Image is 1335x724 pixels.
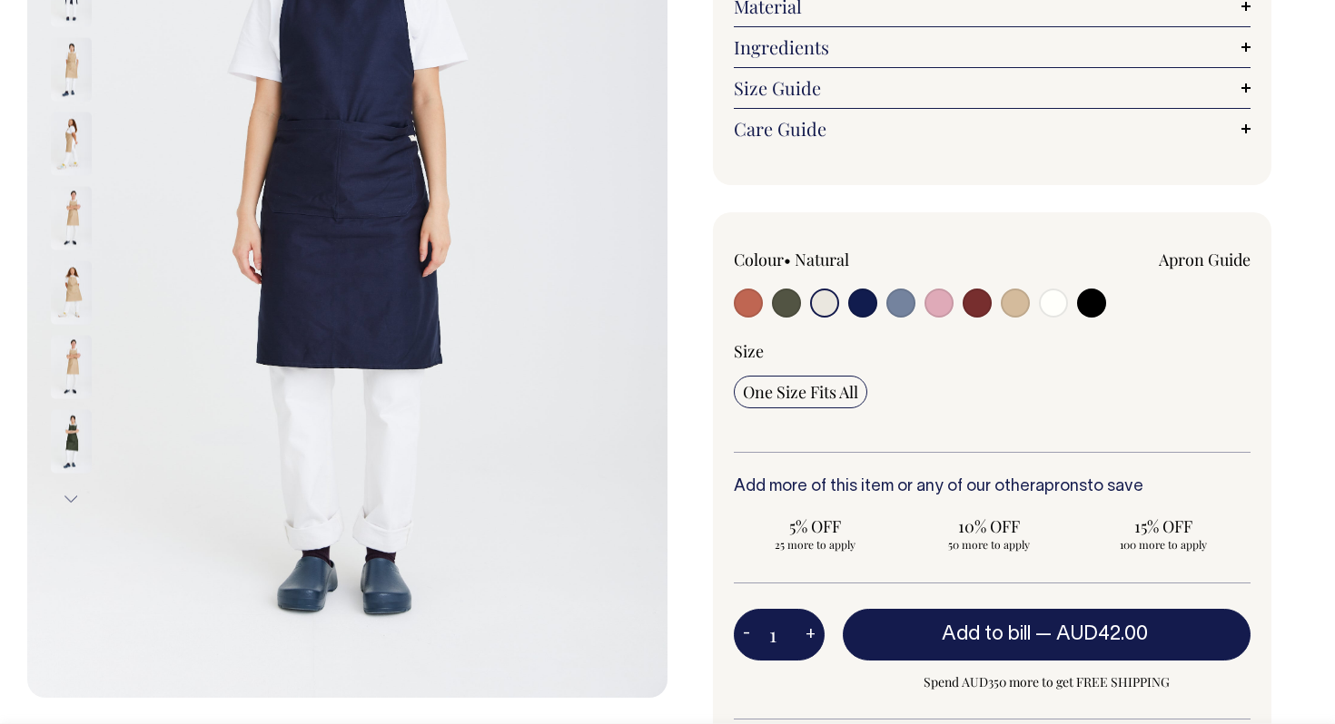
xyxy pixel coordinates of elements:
button: + [796,617,825,653]
button: Next [57,478,84,519]
img: khaki [51,37,92,101]
span: One Size Fits All [743,381,858,403]
span: 25 more to apply [743,537,888,552]
a: aprons [1035,479,1087,494]
a: Care Guide [734,118,1251,140]
input: 5% OFF 25 more to apply [734,510,897,557]
span: 15% OFF [1091,515,1236,537]
span: Add to bill [942,625,1031,643]
span: 100 more to apply [1091,537,1236,552]
div: Colour [734,249,941,270]
a: Ingredients [734,36,1251,58]
input: 15% OFF 100 more to apply [1082,510,1245,557]
label: Natural [795,249,849,270]
img: olive [51,409,92,473]
span: • [784,249,791,270]
input: 10% OFF 50 more to apply [908,510,1072,557]
span: 50 more to apply [917,537,1063,552]
h6: Add more of this item or any of our other to save [734,478,1251,496]
img: khaki [51,112,92,175]
img: khaki [51,260,92,324]
a: Apron Guide [1159,249,1251,270]
span: AUD42.00 [1056,625,1148,643]
span: 10% OFF [917,515,1063,537]
span: 5% OFF [743,515,888,537]
a: Size Guide [734,77,1251,99]
button: - [734,617,759,653]
span: Spend AUD350 more to get FREE SHIPPING [843,671,1251,693]
img: khaki [51,335,92,398]
div: Size [734,340,1251,362]
span: — [1035,625,1152,643]
button: Add to bill —AUD42.00 [843,609,1251,660]
img: khaki [51,186,92,249]
input: One Size Fits All [734,376,867,408]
